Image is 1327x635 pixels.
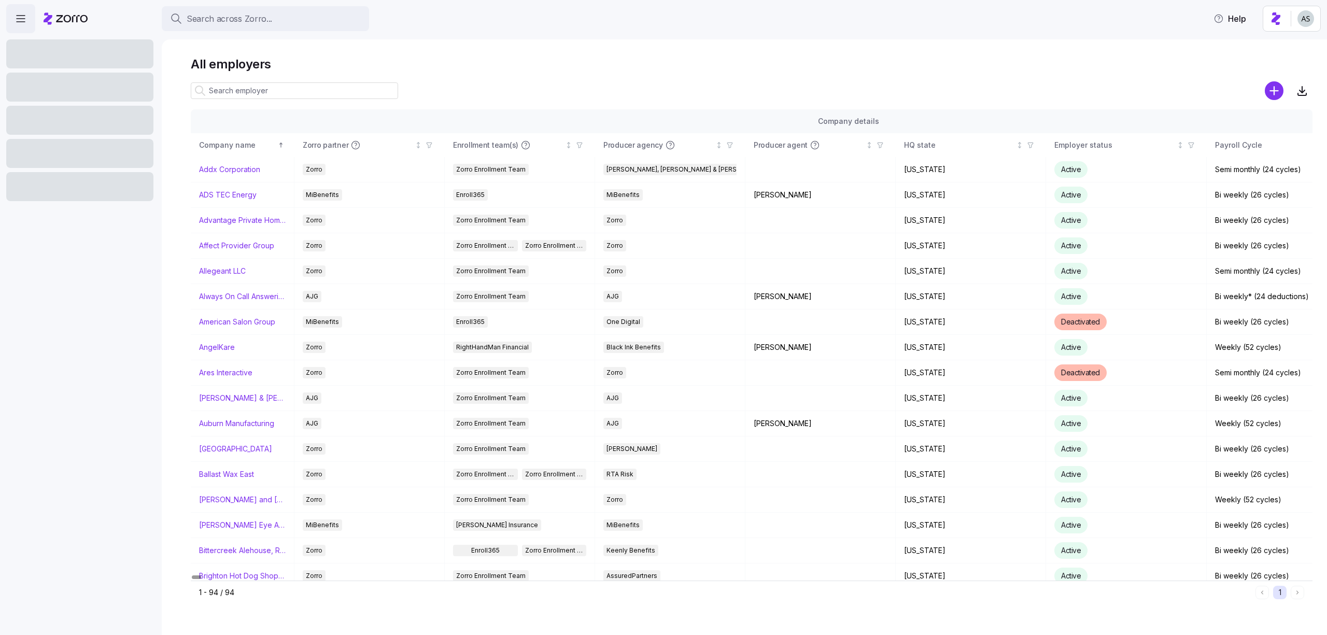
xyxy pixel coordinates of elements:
[199,393,286,403] a: [PERSON_NAME] & [PERSON_NAME]'s
[715,142,723,149] div: Not sorted
[606,443,657,455] span: [PERSON_NAME]
[606,316,640,328] span: One Digital
[1205,8,1254,29] button: Help
[456,316,485,328] span: Enroll365
[606,265,623,277] span: Zorro
[525,545,584,556] span: Zorro Enrollment Team
[745,335,896,360] td: [PERSON_NAME]
[1046,133,1207,157] th: Employer statusNot sorted
[306,494,322,505] span: Zorro
[456,494,526,505] span: Zorro Enrollment Team
[896,436,1046,462] td: [US_STATE]
[896,157,1046,182] td: [US_STATE]
[199,215,286,225] a: Advantage Private Home Care
[1297,10,1314,27] img: c4d3a52e2a848ea5f7eb308790fba1e4
[199,291,286,302] a: Always On Call Answering Service
[896,538,1046,563] td: [US_STATE]
[1255,586,1269,599] button: Previous page
[456,342,529,353] span: RightHandMan Financial
[896,335,1046,360] td: [US_STATE]
[896,411,1046,436] td: [US_STATE]
[1061,241,1081,250] span: Active
[456,189,485,201] span: Enroll365
[525,469,584,480] span: Zorro Enrollment Experts
[471,545,500,556] span: Enroll365
[199,520,286,530] a: [PERSON_NAME] Eye Associates
[1016,142,1023,149] div: Not sorted
[306,265,322,277] span: Zorro
[1061,165,1081,174] span: Active
[199,444,272,454] a: [GEOGRAPHIC_DATA]
[1061,470,1081,478] span: Active
[415,142,422,149] div: Not sorted
[306,240,322,251] span: Zorro
[306,367,322,378] span: Zorro
[606,545,655,556] span: Keenly Benefits
[1177,142,1184,149] div: Not sorted
[603,140,663,150] span: Producer agency
[1061,393,1081,402] span: Active
[306,189,339,201] span: MiBenefits
[306,392,318,404] span: AJG
[525,240,584,251] span: Zorro Enrollment Experts
[277,142,285,149] div: Sorted ascending
[456,519,538,531] span: [PERSON_NAME] Insurance
[306,545,322,556] span: Zorro
[1061,419,1081,428] span: Active
[191,133,294,157] th: Company nameSorted ascending
[896,513,1046,538] td: [US_STATE]
[606,164,769,175] span: [PERSON_NAME], [PERSON_NAME] & [PERSON_NAME]
[199,469,254,479] a: Ballast Wax East
[1061,444,1081,453] span: Active
[199,418,274,429] a: Auburn Manufacturing
[1061,190,1081,199] span: Active
[303,140,348,150] span: Zorro partner
[199,164,260,175] a: Addx Corporation
[904,139,1014,151] div: HQ state
[1273,586,1287,599] button: 1
[1061,520,1081,529] span: Active
[896,182,1046,208] td: [US_STATE]
[199,241,274,251] a: Affect Provider Group
[606,469,633,480] span: RTA Risk
[754,140,808,150] span: Producer agent
[606,342,661,353] span: Black Ink Benefits
[199,545,286,556] a: Bittercreek Alehouse, Red Feather Lounge, Diablo & Sons Saloon
[199,139,276,151] div: Company name
[306,443,322,455] span: Zorro
[1291,586,1304,599] button: Next page
[1061,495,1081,504] span: Active
[199,317,275,327] a: American Salon Group
[306,164,322,175] span: Zorro
[606,367,623,378] span: Zorro
[306,418,318,429] span: AJG
[606,189,640,201] span: MiBenefits
[1054,139,1175,151] div: Employer status
[456,392,526,404] span: Zorro Enrollment Team
[896,563,1046,589] td: [US_STATE]
[745,411,896,436] td: [PERSON_NAME]
[456,240,515,251] span: Zorro Enrollment Team
[745,284,896,309] td: [PERSON_NAME]
[896,259,1046,284] td: [US_STATE]
[199,571,286,581] a: Brighton Hot Dog Shoppe
[606,291,619,302] span: AJG
[896,208,1046,233] td: [US_STATE]
[445,133,595,157] th: Enrollment team(s)Not sorted
[453,140,518,150] span: Enrollment team(s)
[606,570,657,582] span: AssuredPartners
[896,386,1046,411] td: [US_STATE]
[896,360,1046,386] td: [US_STATE]
[606,418,619,429] span: AJG
[1061,216,1081,224] span: Active
[199,495,286,505] a: [PERSON_NAME] and [PERSON_NAME]'s Furniture
[306,519,339,531] span: MiBenefits
[1061,368,1100,377] span: Deactivated
[606,215,623,226] span: Zorro
[456,469,515,480] span: Zorro Enrollment Team
[306,570,322,582] span: Zorro
[306,215,322,226] span: Zorro
[456,443,526,455] span: Zorro Enrollment Team
[606,519,640,531] span: MiBenefits
[1215,139,1325,151] div: Payroll Cycle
